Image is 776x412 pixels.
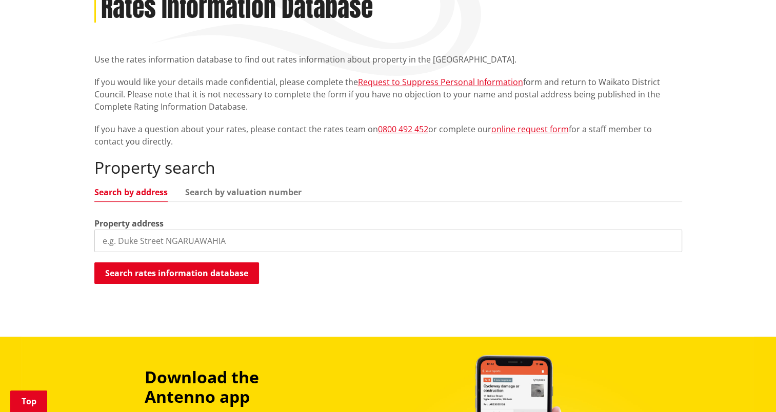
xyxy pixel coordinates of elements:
a: Request to Suppress Personal Information [358,76,523,88]
h3: Download the Antenno app [145,367,330,407]
input: e.g. Duke Street NGARUAWAHIA [94,230,682,252]
a: 0800 492 452 [378,123,428,135]
a: online request form [491,123,569,135]
button: Search rates information database [94,262,259,284]
h2: Property search [94,158,682,177]
iframe: Messenger Launcher [729,369,766,406]
p: Use the rates information database to find out rates information about property in the [GEOGRAPHI... [94,53,682,66]
p: If you would like your details made confidential, please complete the form and return to Waikato ... [94,76,682,113]
p: If you have a question about your rates, please contact the rates team on or complete our for a s... [94,123,682,148]
a: Top [10,390,47,412]
label: Property address [94,217,164,230]
a: Search by address [94,188,168,196]
a: Search by valuation number [185,188,302,196]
